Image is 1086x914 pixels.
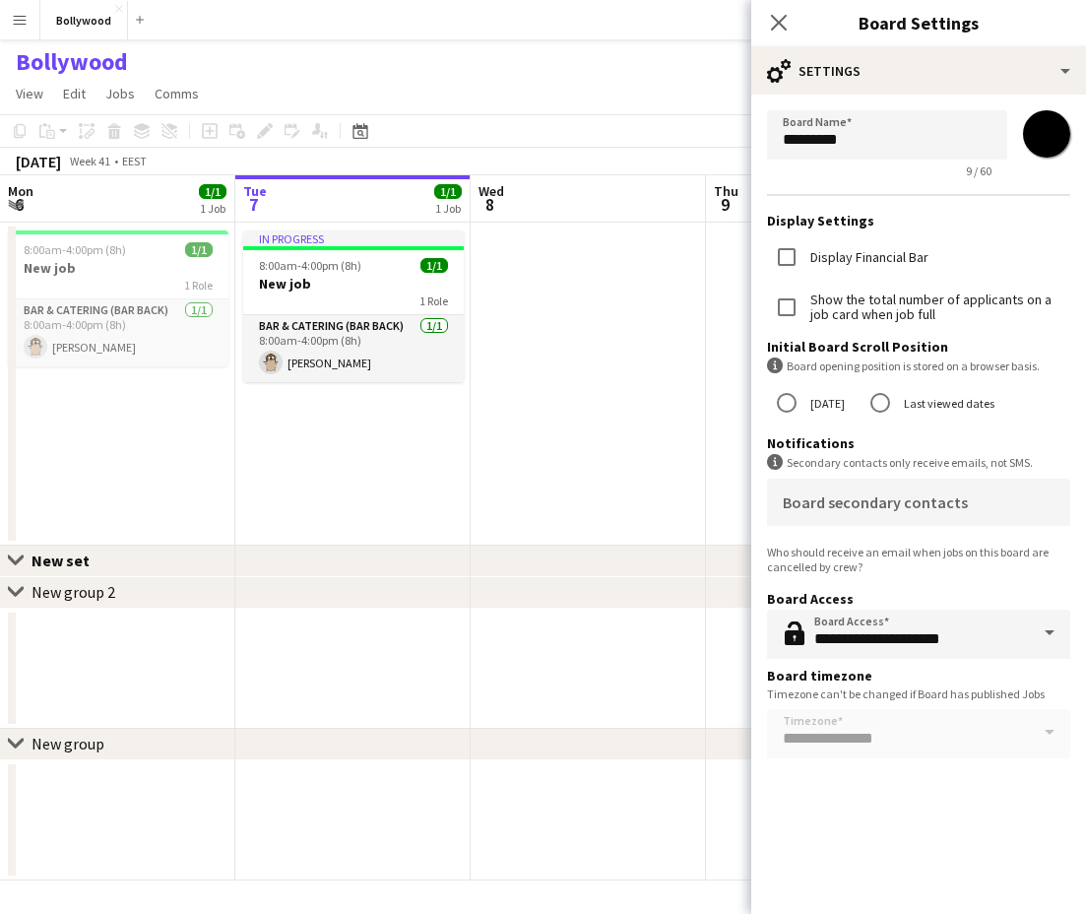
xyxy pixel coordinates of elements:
[900,388,994,419] label: Last viewed dates
[767,434,1070,452] h3: Notifications
[767,667,1070,685] h3: Board timezone
[950,163,1007,178] span: 9 / 60
[476,193,504,216] span: 8
[751,47,1086,95] div: Settings
[711,193,738,216] span: 9
[8,81,51,106] a: View
[122,154,147,168] div: EEST
[767,590,1070,608] h3: Board Access
[479,182,504,200] span: Wed
[419,294,448,308] span: 1 Role
[8,259,228,277] h3: New job
[24,242,126,257] span: 8:00am-4:00pm (8h)
[32,551,105,570] div: New set
[16,47,128,77] h1: Bollywood
[243,230,464,382] app-job-card: In progress8:00am-4:00pm (8h)1/1New job1 RoleBar & Catering (Bar Back)1/18:00am-4:00pm (8h)[PERSO...
[243,230,464,246] div: In progress
[155,85,199,102] span: Comms
[435,201,461,216] div: 1 Job
[806,293,1070,322] label: Show the total number of applicants on a job card when job full
[200,201,225,216] div: 1 Job
[714,182,738,200] span: Thu
[184,278,213,293] span: 1 Role
[199,184,226,199] span: 1/1
[767,454,1070,471] div: Secondary contacts only receive emails, not SMS.
[63,85,86,102] span: Edit
[105,85,135,102] span: Jobs
[97,81,143,106] a: Jobs
[767,212,1070,229] h3: Display Settings
[40,1,128,39] button: Bollywood
[32,582,115,602] div: New group 2
[767,358,1070,374] div: Board opening position is stored on a browser basis.
[55,81,94,106] a: Edit
[243,182,267,200] span: Tue
[16,152,61,171] div: [DATE]
[65,154,114,168] span: Week 41
[32,735,104,754] div: New group
[16,85,43,102] span: View
[243,315,464,382] app-card-role: Bar & Catering (Bar Back)1/18:00am-4:00pm (8h)[PERSON_NAME]
[259,258,361,273] span: 8:00am-4:00pm (8h)
[185,242,213,257] span: 1/1
[767,545,1070,574] div: Who should receive an email when jobs on this board are cancelled by crew?
[806,250,928,265] label: Display Financial Bar
[147,81,207,106] a: Comms
[8,182,33,200] span: Mon
[783,492,968,512] mat-label: Board secondary contacts
[420,258,448,273] span: 1/1
[767,338,1070,356] h3: Initial Board Scroll Position
[243,275,464,293] h3: New job
[8,230,228,366] app-job-card: 8:00am-4:00pm (8h)1/1New job1 RoleBar & Catering (Bar Back)1/18:00am-4:00pm (8h)[PERSON_NAME]
[240,193,267,216] span: 7
[767,686,1070,701] div: Timezone can't be changed if Board has published Jobs
[806,388,845,419] label: [DATE]
[434,184,462,199] span: 1/1
[5,193,33,216] span: 6
[8,299,228,366] app-card-role: Bar & Catering (Bar Back)1/18:00am-4:00pm (8h)[PERSON_NAME]
[751,10,1086,35] h3: Board Settings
